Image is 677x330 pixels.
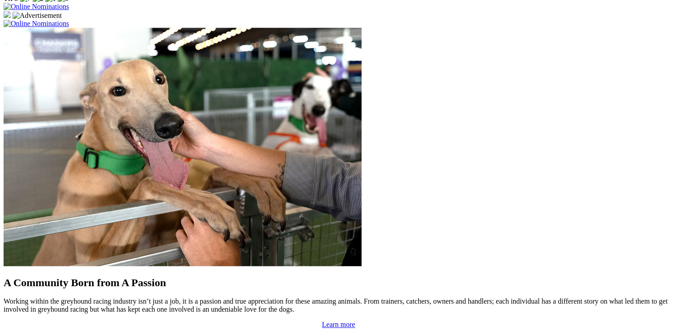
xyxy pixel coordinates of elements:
[4,297,673,313] p: Working within the greyhound racing industry isn’t just a job, it is a passion and true appreciat...
[4,28,362,266] img: Westy_Cropped.jpg
[4,3,69,11] img: Online Nominations
[322,321,355,328] a: Learn more
[13,12,62,20] img: Advertisement
[4,20,69,28] img: Online Nominations
[4,11,11,18] img: 15187_Greyhounds_GreysPlayCentral_Resize_SA_WebsiteBanner_300x115_2025.jpg
[4,277,673,289] h2: A Community Born from A Passion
